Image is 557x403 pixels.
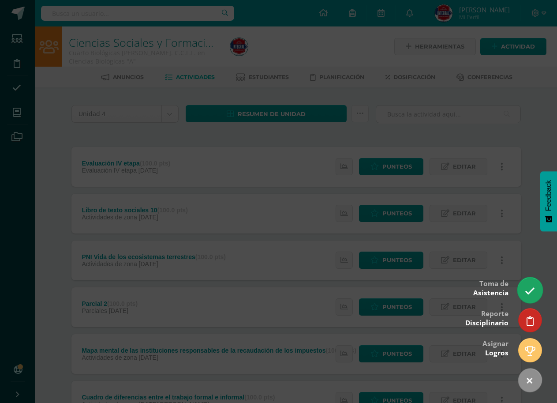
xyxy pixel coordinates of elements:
[482,333,508,362] div: Asignar
[465,303,508,332] div: Reporte
[473,288,508,298] span: Asistencia
[465,318,508,328] span: Disciplinario
[545,180,553,211] span: Feedback
[540,171,557,231] button: Feedback - Mostrar encuesta
[473,273,508,302] div: Toma de
[485,348,508,358] span: Logros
